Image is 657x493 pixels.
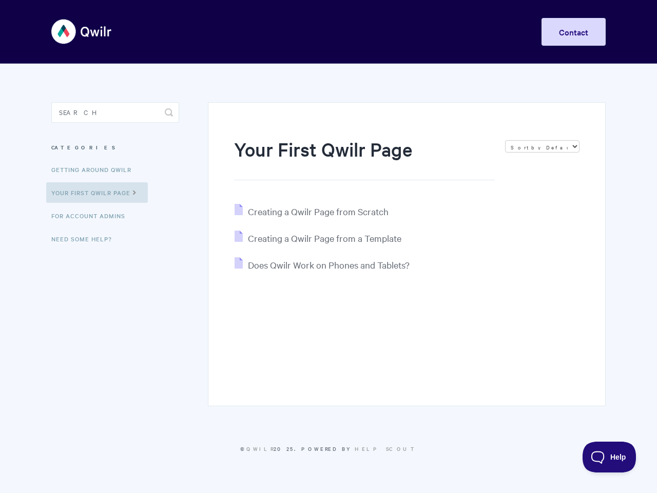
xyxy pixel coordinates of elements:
[51,229,120,249] a: Need Some Help?
[235,232,401,244] a: Creating a Qwilr Page from a Template
[234,136,495,180] h1: Your First Qwilr Page
[235,259,410,271] a: Does Qwilr Work on Phones and Tablets?
[46,182,148,203] a: Your First Qwilr Page
[51,138,179,157] h3: Categories
[505,140,579,153] select: Page reloads on selection
[248,205,389,217] span: Creating a Qwilr Page from Scratch
[355,445,417,452] a: Help Scout
[51,205,133,226] a: For Account Admins
[583,442,636,472] iframe: Toggle Customer Support
[235,205,389,217] a: Creating a Qwilr Page from Scratch
[51,12,112,51] img: Qwilr Help Center
[51,102,179,123] input: Search
[248,259,410,271] span: Does Qwilr Work on Phones and Tablets?
[542,18,606,46] a: Contact
[51,159,139,180] a: Getting Around Qwilr
[246,445,274,452] a: Qwilr
[51,444,606,453] p: © 2025.
[248,232,401,244] span: Creating a Qwilr Page from a Template
[301,445,417,452] span: Powered by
